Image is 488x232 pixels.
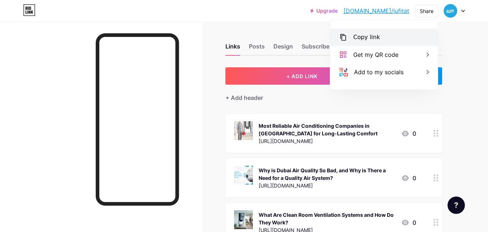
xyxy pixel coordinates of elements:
div: Add to my socials [354,68,403,76]
a: Upgrade [310,8,338,14]
img: What Are Clean Room Ventilation Systems and How Do They Work? [234,210,253,229]
img: lufitat [444,4,457,18]
div: Most Reliable Air Conditioning Companies in [GEOGRAPHIC_DATA] for Long-Lasting Comfort [259,122,395,137]
img: Most Reliable Air Conditioning Companies in UAE for Long-Lasting Comfort [234,121,253,140]
button: + ADD LINK [225,67,379,85]
a: [DOMAIN_NAME]/lufitat [344,7,409,15]
div: Subscribers [302,42,335,55]
div: 0 [401,129,416,138]
div: Posts [249,42,265,55]
div: [URL][DOMAIN_NAME] [259,137,395,145]
div: Share [420,7,433,15]
div: Copy link [353,33,380,42]
div: Links [225,42,240,55]
img: Why is Dubai Air Quality So Bad, and Why is There a Need for a Quality Air System? [234,166,253,185]
span: + ADD LINK [286,73,318,79]
div: 0 [401,174,416,182]
div: [URL][DOMAIN_NAME] [259,182,395,189]
div: Get my QR code [353,50,398,59]
div: Design [273,42,293,55]
div: 0 [401,218,416,227]
div: + Add header [225,93,263,102]
div: What Are Clean Room Ventilation Systems and How Do They Work? [259,211,395,226]
div: Why is Dubai Air Quality So Bad, and Why is There a Need for a Quality Air System? [259,166,395,182]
